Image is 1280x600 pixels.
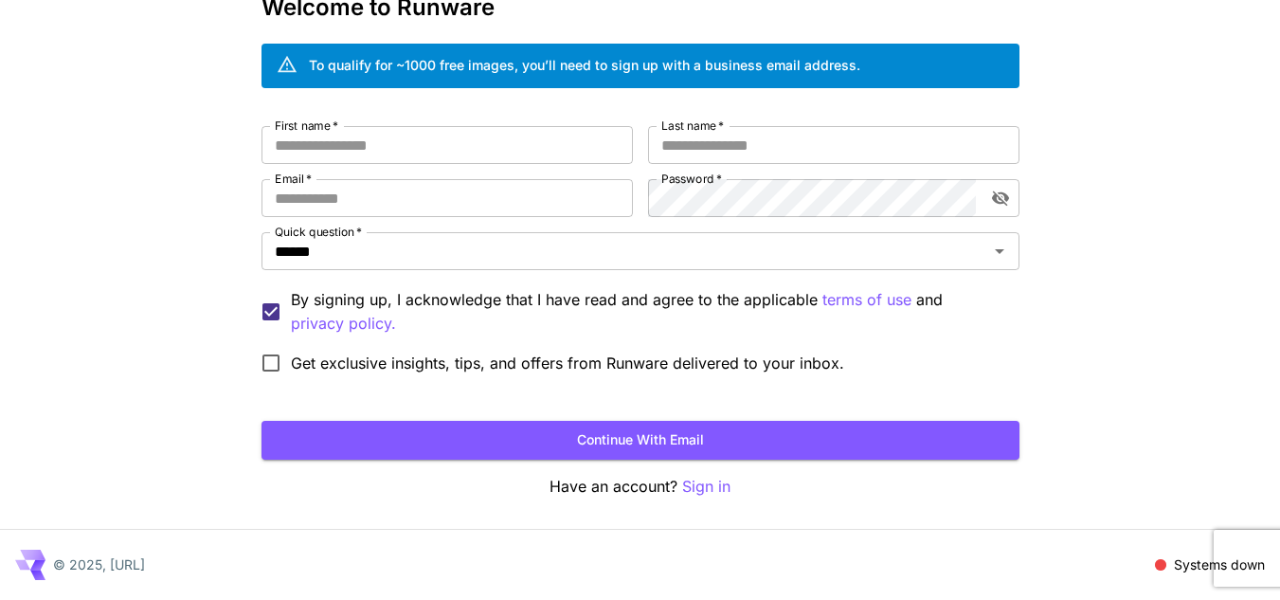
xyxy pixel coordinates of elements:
p: © 2025, [URL] [53,555,145,574]
p: terms of use [822,288,911,312]
button: By signing up, I acknowledge that I have read and agree to the applicable terms of use and [291,312,396,336]
div: To qualify for ~1000 free images, you’ll need to sign up with a business email address. [309,55,860,75]
label: Password [661,171,722,187]
label: Quick question [275,224,362,240]
label: First name [275,118,338,134]
button: Sign in [682,475,730,499]
button: By signing up, I acknowledge that I have read and agree to the applicable and privacy policy. [822,288,911,312]
p: Have an account? [261,475,1019,499]
label: Last name [661,118,724,134]
button: Continue with email [261,421,1019,460]
button: Open [986,238,1013,264]
p: privacy policy. [291,312,396,336]
label: Email [275,171,312,187]
p: By signing up, I acknowledge that I have read and agree to the applicable and [291,288,1004,336]
p: Systems down [1174,555,1265,574]
span: Get exclusive insights, tips, and offers from Runware delivered to your inbox. [291,352,844,374]
button: toggle password visibility [983,181,1018,215]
